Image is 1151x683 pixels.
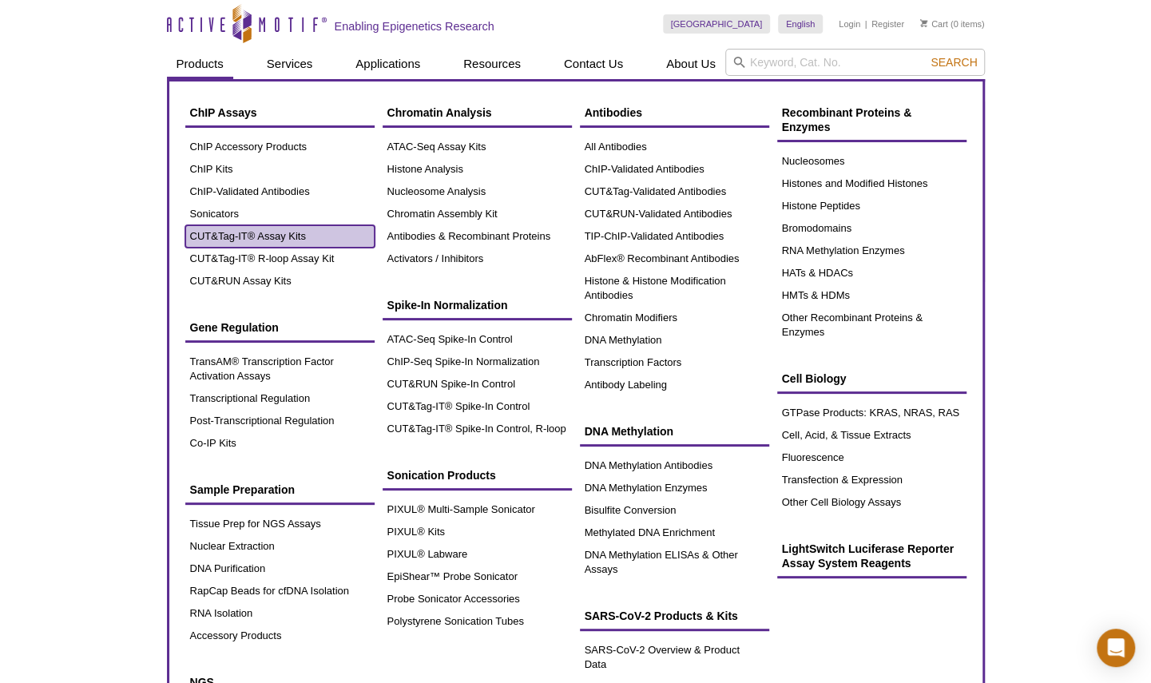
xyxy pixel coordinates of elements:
[383,248,572,270] a: Activators / Inhibitors
[383,203,572,225] a: Chromatin Assembly Kit
[580,203,769,225] a: CUT&RUN-Validated Antibodies
[383,588,572,610] a: Probe Sonicator Accessories
[1097,629,1135,667] div: Open Intercom Messenger
[185,625,375,647] a: Accessory Products
[920,19,927,27] img: Your Cart
[190,483,296,496] span: Sample Preparation
[185,225,375,248] a: CUT&Tag-IT® Assay Kits
[777,424,966,447] a: Cell, Acid, & Tissue Extracts
[383,225,572,248] a: Antibodies & Recombinant Proteins
[185,136,375,158] a: ChIP Accessory Products
[387,469,496,482] span: Sonication Products
[580,158,769,181] a: ChIP-Validated Antibodies
[454,49,530,79] a: Resources
[185,602,375,625] a: RNA Isolation
[190,321,279,334] span: Gene Regulation
[185,513,375,535] a: Tissue Prep for NGS Assays
[185,351,375,387] a: TransAM® Transcription Factor Activation Assays
[865,14,867,34] li: |
[185,203,375,225] a: Sonicators
[777,217,966,240] a: Bromodomains
[383,290,572,320] a: Spike-In Normalization
[777,447,966,469] a: Fluorescence
[920,18,948,30] a: Cart
[185,475,375,505] a: Sample Preparation
[383,373,572,395] a: CUT&RUN Spike-In Control
[580,477,769,499] a: DNA Methylation Enzymes
[185,558,375,580] a: DNA Purification
[777,284,966,307] a: HMTs & HDMs
[777,363,966,394] a: Cell Biology
[777,195,966,217] a: Histone Peptides
[383,498,572,521] a: PIXUL® Multi-Sample Sonicator
[383,566,572,588] a: EpiShear™ Probe Sonicator
[580,499,769,522] a: Bisulfite Conversion
[871,18,904,30] a: Register
[777,307,966,343] a: Other Recombinant Proteins & Enzymes
[185,432,375,455] a: Co-IP Kits
[782,106,912,133] span: Recombinant Proteins & Enzymes
[580,374,769,396] a: Antibody Labeling
[580,455,769,477] a: DNA Methylation Antibodies
[782,542,954,570] span: LightSwitch Luciferase Reporter Assay System Reagents
[580,248,769,270] a: AbFlex® Recombinant Antibodies
[185,535,375,558] a: Nuclear Extraction
[185,312,375,343] a: Gene Regulation
[777,491,966,514] a: Other Cell Biology Assays
[383,136,572,158] a: ATAC-Seq Assay Kits
[190,106,257,119] span: ChIP Assays
[185,270,375,292] a: CUT&RUN Assay Kits
[346,49,430,79] a: Applications
[777,173,966,195] a: Histones and Modified Histones
[778,14,823,34] a: English
[257,49,323,79] a: Services
[580,329,769,351] a: DNA Methylation
[777,262,966,284] a: HATs & HDACs
[580,416,769,447] a: DNA Methylation
[926,55,982,69] button: Search
[387,299,508,312] span: Spike-In Normalization
[383,97,572,128] a: Chromatin Analysis
[580,136,769,158] a: All Antibodies
[383,158,572,181] a: Histone Analysis
[580,307,769,329] a: Chromatin Modifiers
[782,372,847,385] span: Cell Biology
[931,56,977,69] span: Search
[580,351,769,374] a: Transcription Factors
[777,97,966,142] a: Recombinant Proteins & Enzymes
[383,418,572,440] a: CUT&Tag-IT® Spike-In Control, R-loop
[335,19,494,34] h2: Enabling Epigenetics Research
[777,402,966,424] a: GTPase Products: KRAS, NRAS, RAS
[580,639,769,676] a: SARS-CoV-2 Overview & Product Data
[777,469,966,491] a: Transfection & Expression
[185,387,375,410] a: Transcriptional Regulation
[383,543,572,566] a: PIXUL® Labware
[383,460,572,490] a: Sonication Products
[383,351,572,373] a: ChIP-Seq Spike-In Normalization
[167,49,233,79] a: Products
[580,522,769,544] a: Methylated DNA Enrichment
[383,610,572,633] a: Polystyrene Sonication Tubes
[383,395,572,418] a: CUT&Tag-IT® Spike-In Control
[839,18,860,30] a: Login
[585,425,673,438] span: DNA Methylation
[580,544,769,581] a: DNA Methylation ELISAs & Other Assays
[580,181,769,203] a: CUT&Tag-Validated Antibodies
[580,601,769,631] a: SARS-CoV-2 Products & Kits
[777,150,966,173] a: Nucleosomes
[657,49,725,79] a: About Us
[554,49,633,79] a: Contact Us
[383,521,572,543] a: PIXUL® Kits
[580,97,769,128] a: Antibodies
[185,410,375,432] a: Post-Transcriptional Regulation
[185,248,375,270] a: CUT&Tag-IT® R-loop Assay Kit
[383,328,572,351] a: ATAC-Seq Spike-In Control
[725,49,985,76] input: Keyword, Cat. No.
[580,270,769,307] a: Histone & Histone Modification Antibodies
[585,610,738,622] span: SARS-CoV-2 Products & Kits
[585,106,642,119] span: Antibodies
[580,225,769,248] a: TIP-ChIP-Validated Antibodies
[387,106,492,119] span: Chromatin Analysis
[185,580,375,602] a: RapCap Beads for cfDNA Isolation
[663,14,771,34] a: [GEOGRAPHIC_DATA]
